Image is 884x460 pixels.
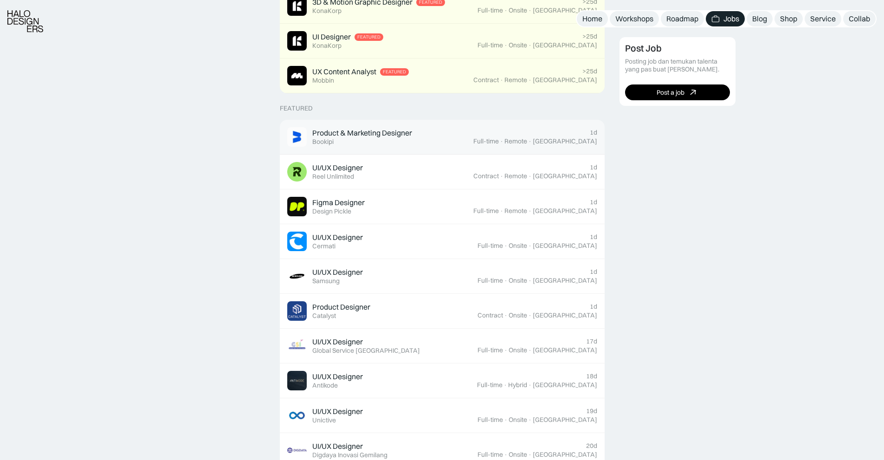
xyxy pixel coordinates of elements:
[586,337,597,345] div: 17d
[625,58,730,73] div: Posting job dan temukan talenta yang pas buat [PERSON_NAME].
[287,301,307,321] img: Job Image
[504,6,508,14] div: ·
[280,294,605,329] a: Job ImageProduct DesignerCatalyst1dContract·Onsite·[GEOGRAPHIC_DATA]
[287,406,307,425] img: Job Image
[528,346,532,354] div: ·
[504,277,508,285] div: ·
[280,398,605,433] a: Job ImageUI/UX DesignerUnictive19dFull-time·Onsite·[GEOGRAPHIC_DATA]
[312,312,336,320] div: Catalyst
[586,372,597,380] div: 18d
[287,441,307,460] img: Job Image
[723,14,739,24] div: Jobs
[280,58,605,93] a: Job ImageUX Content AnalystFeaturedMobbin>25dContract·Remote·[GEOGRAPHIC_DATA]
[810,14,836,24] div: Service
[747,11,773,26] a: Blog
[312,173,354,181] div: Reel Unlimited
[312,407,363,416] div: UI/UX Designer
[509,346,527,354] div: Onsite
[473,137,499,145] div: Full-time
[504,311,508,319] div: ·
[533,311,597,319] div: [GEOGRAPHIC_DATA]
[504,76,527,84] div: Remote
[533,277,597,285] div: [GEOGRAPHIC_DATA]
[528,311,532,319] div: ·
[312,451,387,459] div: Digdaya Inovasi Gemilang
[287,162,307,181] img: Job Image
[500,172,503,180] div: ·
[528,76,532,84] div: ·
[280,224,605,259] a: Job ImageUI/UX DesignerCermati1dFull-time·Onsite·[GEOGRAPHIC_DATA]
[590,198,597,206] div: 1d
[500,76,503,84] div: ·
[312,77,334,84] div: Mobbin
[312,233,363,242] div: UI/UX Designer
[504,207,527,215] div: Remote
[509,242,527,250] div: Onsite
[280,259,605,294] a: Job ImageUI/UX DesignerSamsung1dFull-time·Onsite·[GEOGRAPHIC_DATA]
[312,242,336,250] div: Cermati
[473,76,499,84] div: Contract
[312,337,363,347] div: UI/UX Designer
[477,277,503,285] div: Full-time
[312,32,351,42] div: UI Designer
[582,67,597,75] div: >25d
[590,163,597,171] div: 1d
[509,277,527,285] div: Onsite
[500,207,503,215] div: ·
[528,172,532,180] div: ·
[586,407,597,415] div: 19d
[528,137,532,145] div: ·
[312,441,363,451] div: UI/UX Designer
[477,311,503,319] div: Contract
[528,416,532,424] div: ·
[533,41,597,49] div: [GEOGRAPHIC_DATA]
[312,7,342,15] div: KonaKorp
[528,451,532,459] div: ·
[312,267,363,277] div: UI/UX Designer
[287,266,307,286] img: Job Image
[503,381,507,389] div: ·
[312,207,351,215] div: Design Pickle
[533,137,597,145] div: [GEOGRAPHIC_DATA]
[509,451,527,459] div: Onsite
[473,172,499,180] div: Contract
[533,6,597,14] div: [GEOGRAPHIC_DATA]
[312,416,336,424] div: Unictive
[582,32,597,40] div: >25d
[661,11,704,26] a: Roadmap
[312,163,363,173] div: UI/UX Designer
[843,11,876,26] a: Collab
[509,311,527,319] div: Onsite
[849,14,870,24] div: Collab
[280,363,605,398] a: Job ImageUI/UX DesignerAntikode18dFull-time·Hybrid·[GEOGRAPHIC_DATA]
[625,84,730,100] a: Post a job
[280,155,605,189] a: Job ImageUI/UX DesignerReel Unlimited1dContract·Remote·[GEOGRAPHIC_DATA]
[533,207,597,215] div: [GEOGRAPHIC_DATA]
[590,233,597,241] div: 1d
[477,346,503,354] div: Full-time
[312,42,342,50] div: KonaKorp
[774,11,803,26] a: Shop
[582,14,602,24] div: Home
[477,6,503,14] div: Full-time
[590,303,597,311] div: 1d
[805,11,841,26] a: Service
[533,172,597,180] div: [GEOGRAPHIC_DATA]
[509,6,527,14] div: Onsite
[312,67,376,77] div: UX Content Analyst
[504,41,508,49] div: ·
[287,336,307,356] img: Job Image
[528,381,532,389] div: ·
[312,128,412,138] div: Product & Marketing Designer
[528,207,532,215] div: ·
[590,268,597,276] div: 1d
[657,88,684,96] div: Post a job
[312,382,338,389] div: Antikode
[528,277,532,285] div: ·
[780,14,797,24] div: Shop
[312,277,340,285] div: Samsung
[528,242,532,250] div: ·
[473,207,499,215] div: Full-time
[312,372,363,382] div: UI/UX Designer
[357,34,381,40] div: Featured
